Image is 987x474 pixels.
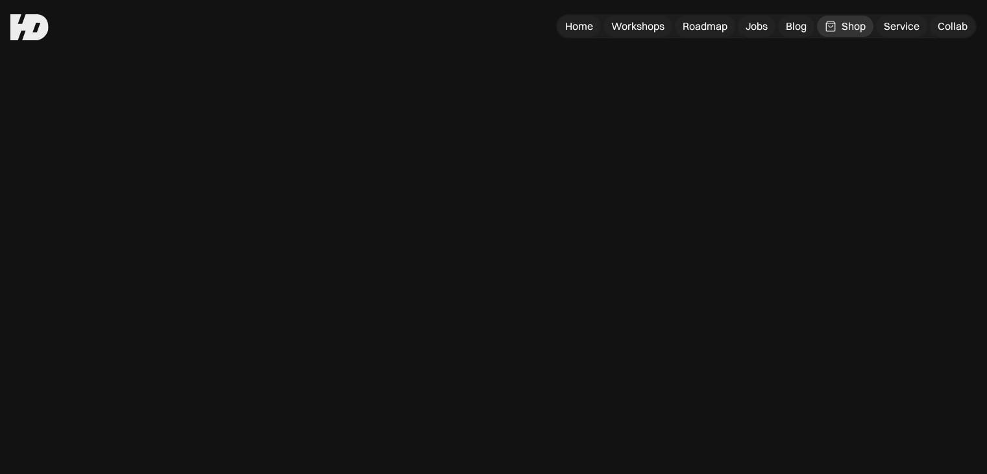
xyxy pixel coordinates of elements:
div: Roadmap [683,19,727,33]
a: Home [557,16,601,37]
div: Jobs [746,19,768,33]
div: Blog [786,19,807,33]
a: Service [876,16,927,37]
div: Home [565,19,593,33]
a: Collab [930,16,975,37]
a: Roadmap [675,16,735,37]
div: Workshops [611,19,664,33]
div: Collab [938,19,968,33]
a: Blog [778,16,814,37]
div: Shop [842,19,866,33]
a: Jobs [738,16,775,37]
div: Service [884,19,920,33]
a: Workshops [603,16,672,37]
a: Shop [817,16,873,37]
